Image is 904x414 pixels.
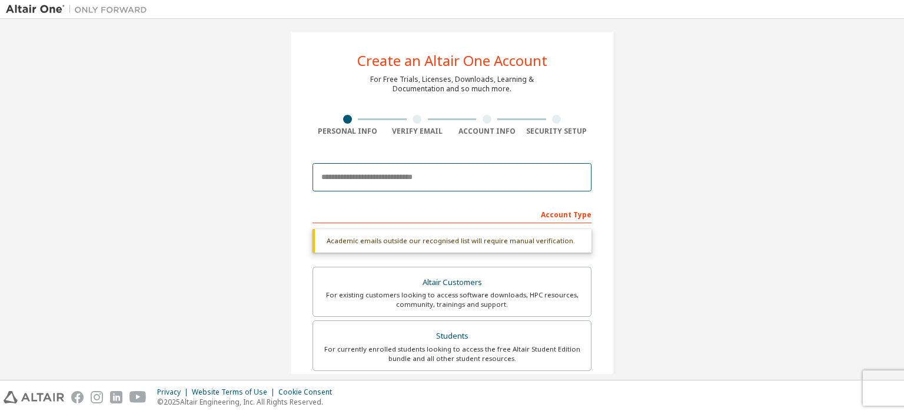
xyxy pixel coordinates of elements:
div: Altair Customers [320,274,584,291]
div: For Free Trials, Licenses, Downloads, Learning & Documentation and so much more. [370,75,534,94]
div: Students [320,328,584,345]
div: For currently enrolled students looking to access the free Altair Student Edition bundle and all ... [320,345,584,363]
div: For existing customers looking to access software downloads, HPC resources, community, trainings ... [320,290,584,309]
div: Verify Email [383,127,453,136]
div: Cookie Consent [278,387,339,397]
div: Personal Info [313,127,383,136]
p: © 2025 Altair Engineering, Inc. All Rights Reserved. [157,397,339,407]
img: linkedin.svg [110,391,122,403]
img: youtube.svg [129,391,147,403]
img: facebook.svg [71,391,84,403]
div: Create an Altair One Account [357,54,547,68]
img: instagram.svg [91,391,103,403]
div: Privacy [157,387,192,397]
div: Security Setup [522,127,592,136]
div: Academic emails outside our recognised list will require manual verification. [313,229,591,253]
div: Account Type [313,204,591,223]
div: Account Info [452,127,522,136]
img: Altair One [6,4,153,15]
div: Website Terms of Use [192,387,278,397]
img: altair_logo.svg [4,391,64,403]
